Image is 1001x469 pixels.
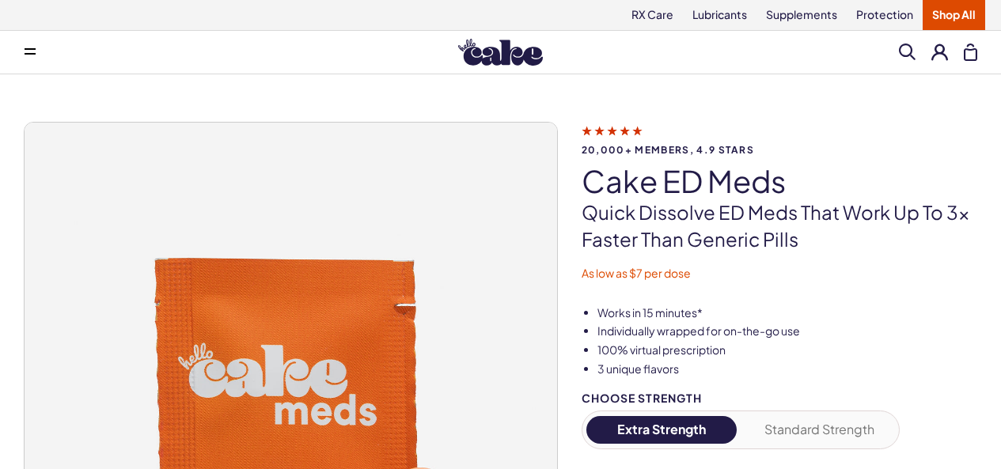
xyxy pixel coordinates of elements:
[744,416,895,444] button: Standard Strength
[582,266,977,282] p: As low as $7 per dose
[582,165,977,198] h1: Cake ED Meds
[582,123,977,155] a: 20,000+ members, 4.9 stars
[597,305,977,321] li: Works in 15 minutes*
[582,199,977,252] p: Quick dissolve ED Meds that work up to 3x faster than generic pills
[597,361,977,377] li: 3 unique flavors
[582,145,977,155] span: 20,000+ members, 4.9 stars
[582,392,900,404] div: Choose Strength
[586,416,737,444] button: Extra Strength
[597,342,977,358] li: 100% virtual prescription
[458,39,543,66] img: Hello Cake
[597,323,977,339] li: Individually wrapped for on-the-go use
